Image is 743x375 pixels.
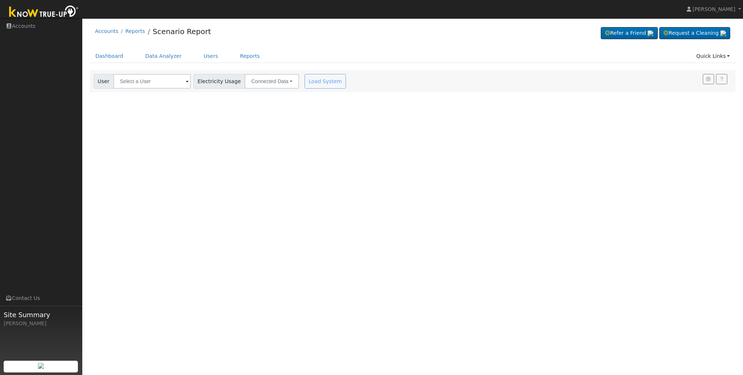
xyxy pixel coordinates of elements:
[601,27,658,40] a: Refer a Friend
[38,363,44,369] img: retrieve
[245,74,299,89] button: Connected Data
[90,49,129,63] a: Dashboard
[95,28,118,34] a: Accounts
[125,28,145,34] a: Reports
[4,320,78,327] div: [PERSON_NAME]
[152,27,211,36] a: Scenario Report
[691,49,735,63] a: Quick Links
[5,4,82,21] img: Know True-Up
[716,74,727,84] a: Help Link
[198,49,224,63] a: Users
[648,30,653,36] img: retrieve
[4,310,78,320] span: Site Summary
[113,74,191,89] input: Select a User
[720,30,726,36] img: retrieve
[693,6,735,12] span: [PERSON_NAME]
[193,74,245,89] span: Electricity Usage
[659,27,730,40] a: Request a Cleaning
[703,74,714,84] button: Settings
[234,49,265,63] a: Reports
[140,49,187,63] a: Data Analyzer
[94,74,114,89] span: User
